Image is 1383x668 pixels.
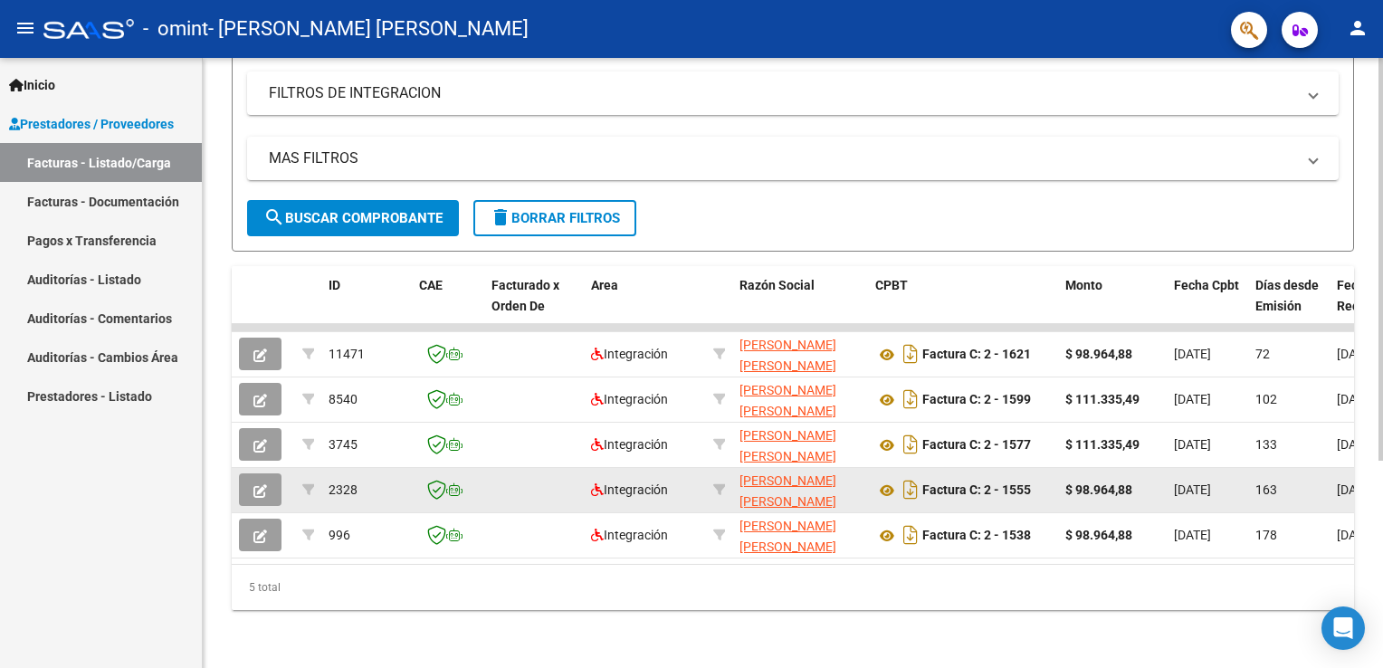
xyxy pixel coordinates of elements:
mat-panel-title: FILTROS DE INTEGRACION [269,83,1295,103]
mat-icon: person [1347,17,1369,39]
span: [DATE] [1174,482,1211,497]
span: ID [329,278,340,292]
span: 178 [1255,528,1277,542]
datatable-header-cell: ID [321,266,412,346]
mat-icon: delete [490,206,511,228]
button: Buscar Comprobante [247,200,459,236]
span: [PERSON_NAME] [PERSON_NAME] [739,519,836,554]
datatable-header-cell: CPBT [868,266,1058,346]
strong: Factura C: 2 - 1555 [922,483,1031,498]
span: 2328 [329,482,358,497]
span: 8540 [329,392,358,406]
mat-panel-title: MAS FILTROS [269,148,1295,168]
div: 27258026611 [739,380,861,418]
span: 133 [1255,437,1277,452]
datatable-header-cell: Monto [1058,266,1167,346]
div: 27258026611 [739,425,861,463]
datatable-header-cell: Facturado x Orden De [484,266,584,346]
i: Descargar documento [899,385,922,414]
span: 11471 [329,347,365,361]
span: Facturado x Orden De [491,278,559,313]
datatable-header-cell: Días desde Emisión [1248,266,1330,346]
span: [DATE] [1337,528,1374,542]
span: [DATE] [1337,482,1374,497]
span: [DATE] [1337,437,1374,452]
span: Inicio [9,75,55,95]
div: 27258026611 [739,335,861,373]
i: Descargar documento [899,475,922,504]
strong: Factura C: 2 - 1577 [922,438,1031,453]
span: [DATE] [1174,392,1211,406]
span: [DATE] [1174,347,1211,361]
span: [DATE] [1337,392,1374,406]
span: Area [591,278,618,292]
span: [DATE] [1174,437,1211,452]
span: Integración [591,482,668,497]
button: Borrar Filtros [473,200,636,236]
i: Descargar documento [899,520,922,549]
datatable-header-cell: Area [584,266,706,346]
span: [PERSON_NAME] [PERSON_NAME] [739,473,836,509]
span: Borrar Filtros [490,210,620,226]
div: 27258026611 [739,516,861,554]
span: 3745 [329,437,358,452]
span: - [PERSON_NAME] [PERSON_NAME] [208,9,529,49]
span: CPBT [875,278,908,292]
span: [PERSON_NAME] [PERSON_NAME] [739,428,836,463]
i: Descargar documento [899,430,922,459]
span: Integración [591,392,668,406]
span: Integración [591,437,668,452]
span: Razón Social [739,278,815,292]
mat-icon: search [263,206,285,228]
span: Días desde Emisión [1255,278,1319,313]
div: Open Intercom Messenger [1321,606,1365,650]
strong: $ 98.964,88 [1065,528,1132,542]
datatable-header-cell: CAE [412,266,484,346]
mat-expansion-panel-header: FILTROS DE INTEGRACION [247,72,1339,115]
span: - omint [143,9,208,49]
span: CAE [419,278,443,292]
span: [PERSON_NAME] [PERSON_NAME] [739,383,836,418]
mat-expansion-panel-header: MAS FILTROS [247,137,1339,180]
span: [PERSON_NAME] [PERSON_NAME] [739,338,836,373]
strong: Factura C: 2 - 1621 [922,348,1031,362]
span: 163 [1255,482,1277,497]
strong: $ 98.964,88 [1065,482,1132,497]
span: 996 [329,528,350,542]
datatable-header-cell: Fecha Cpbt [1167,266,1248,346]
i: Descargar documento [899,339,922,368]
span: 72 [1255,347,1270,361]
span: Prestadores / Proveedores [9,114,174,134]
div: 27258026611 [739,471,861,509]
strong: Factura C: 2 - 1538 [922,529,1031,543]
div: 5 total [232,565,1354,610]
datatable-header-cell: Razón Social [732,266,868,346]
strong: $ 98.964,88 [1065,347,1132,361]
span: [DATE] [1337,347,1374,361]
span: Integración [591,528,668,542]
span: Monto [1065,278,1102,292]
span: Fecha Cpbt [1174,278,1239,292]
strong: $ 111.335,49 [1065,392,1140,406]
strong: $ 111.335,49 [1065,437,1140,452]
span: 102 [1255,392,1277,406]
span: [DATE] [1174,528,1211,542]
span: Buscar Comprobante [263,210,443,226]
strong: Factura C: 2 - 1599 [922,393,1031,407]
mat-icon: menu [14,17,36,39]
span: Integración [591,347,668,361]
